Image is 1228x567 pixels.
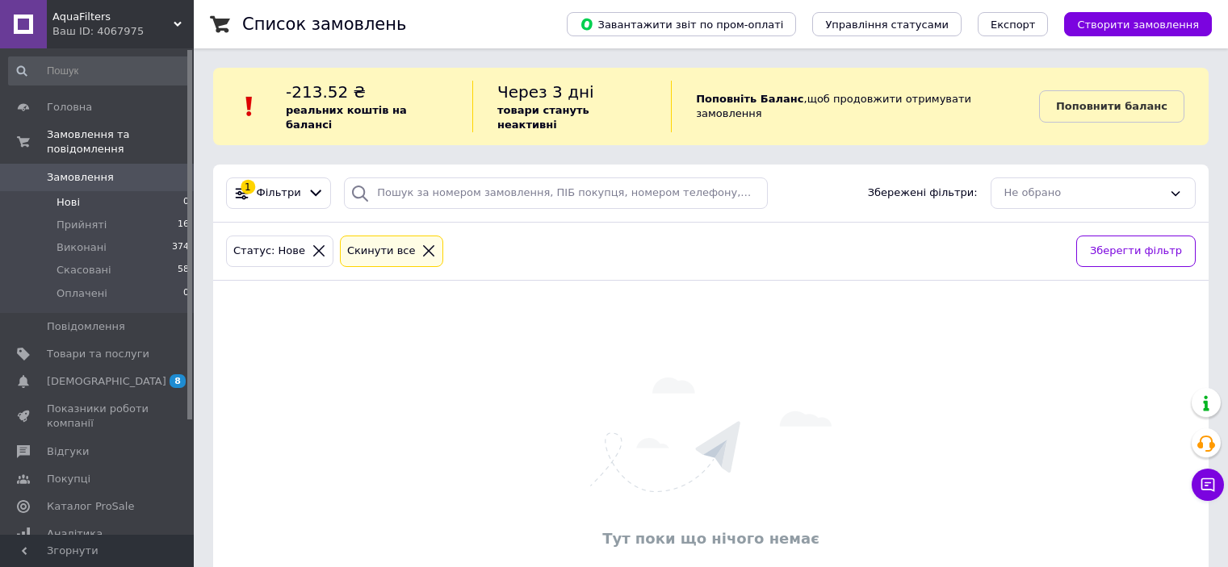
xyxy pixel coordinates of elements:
button: Завантажити звіт по пром-оплаті [567,12,796,36]
span: Товари та послуги [47,347,149,361]
span: AquaFilters [52,10,174,24]
h1: Список замовлень [242,15,406,34]
b: Поповніть Баланс [696,93,803,105]
span: [DEMOGRAPHIC_DATA] [47,374,166,389]
div: Тут поки що нічого немає [221,528,1201,548]
span: Зберегти фільтр [1090,243,1182,260]
span: Завантажити звіт по пром-оплаті [580,17,783,31]
input: Пошук [8,56,191,85]
div: Cкинути все [344,243,419,260]
b: Поповнити баланс [1056,100,1167,112]
div: Ваш ID: 4067975 [52,24,194,39]
span: Виконані [57,240,107,255]
span: Повідомлення [47,319,125,334]
span: -213.52 ₴ [286,82,366,102]
span: Фільтри [257,186,301,201]
button: Зберегти фільтр [1076,236,1196,267]
b: реальних коштів на балансі [286,104,407,131]
span: 0 [183,286,189,301]
span: Збережені фільтри: [868,186,978,201]
span: Каталог ProSale [47,499,134,514]
span: Оплачені [57,286,107,301]
button: Створити замовлення [1064,12,1212,36]
span: 374 [172,240,189,255]
span: Відгуки [47,444,89,459]
div: Не обрано [1004,185,1163,202]
span: Показники роботи компанії [47,402,149,431]
button: Чат з покупцем [1192,469,1224,501]
span: Прийняті [57,218,107,232]
div: Статус: Нове [230,243,308,260]
img: :exclamation: [237,94,262,119]
button: Управління статусами [812,12,962,36]
span: Нові [57,195,80,210]
span: Замовлення та повідомлення [47,127,194,156]
a: Створити замовлення [1048,18,1212,30]
a: Поповнити баланс [1039,90,1184,123]
span: 8 [170,374,186,388]
span: Скасовані [57,263,111,277]
b: товари стануть неактивні [497,104,589,131]
span: Створити замовлення [1077,19,1199,31]
button: Експорт [978,12,1049,36]
span: 16 [178,218,189,232]
span: Управління статусами [825,19,949,31]
input: Пошук за номером замовлення, ПІБ покупця, номером телефону, Email, номером накладної [344,177,768,209]
span: Головна [47,100,92,115]
span: Покупці [47,472,90,486]
span: Замовлення [47,170,114,185]
div: 1 [241,180,255,194]
div: , щоб продовжити отримувати замовлення [671,81,1039,132]
span: Через 3 дні [497,82,594,102]
span: 58 [178,263,189,277]
span: Експорт [991,19,1036,31]
span: 0 [183,195,189,210]
span: Аналітика [47,527,103,541]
